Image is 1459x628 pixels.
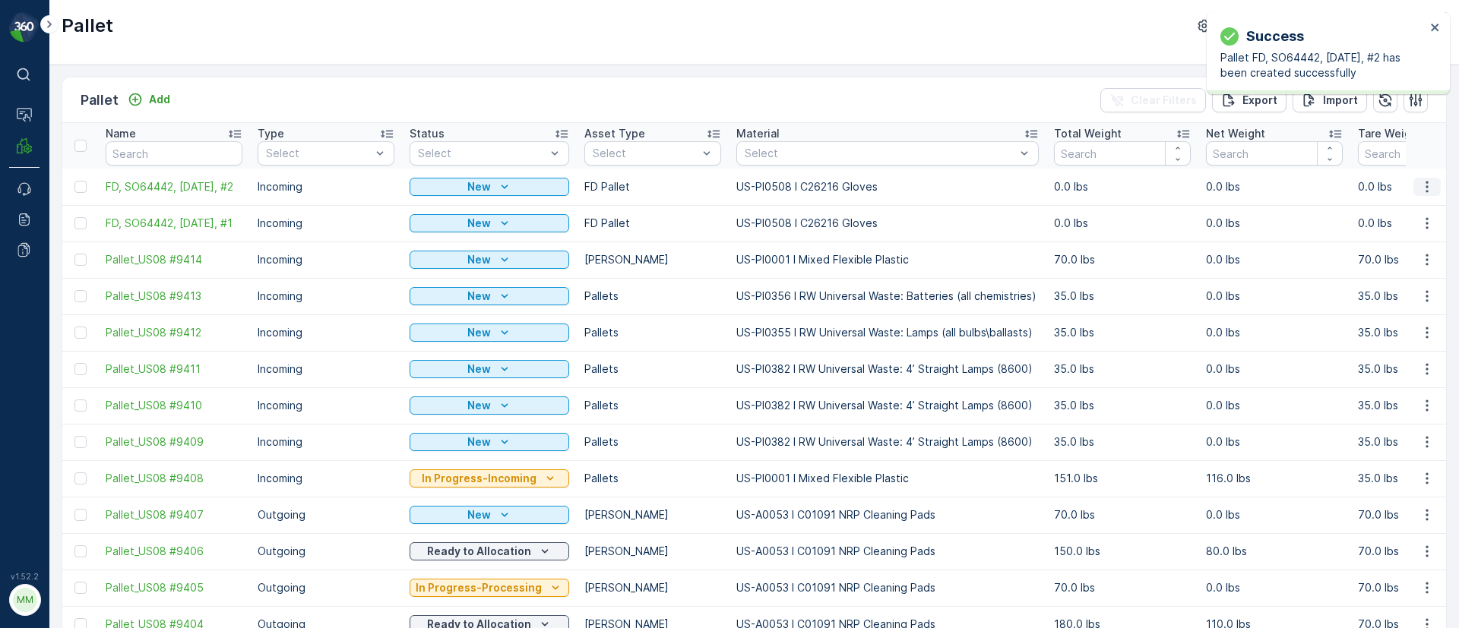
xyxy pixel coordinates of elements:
[410,251,569,269] button: New
[416,580,542,595] p: In Progress-Processing
[736,398,1039,413] p: US-PI0382 I RW Universal Waste: 4’ Straight Lamps (8600)
[1293,88,1367,112] button: Import
[258,471,394,486] p: Incoming
[467,361,491,377] p: New
[1220,50,1426,80] p: Pallet FD, SO64442, [DATE], #2 has been created successfully
[9,572,40,581] span: v 1.52.2
[1206,507,1343,522] p: 0.0 lbs
[410,126,445,141] p: Status
[410,360,569,378] button: New
[1206,580,1343,595] p: 0.0 lbs
[258,289,394,304] p: Incoming
[427,544,531,559] p: Ready to Allocation
[106,216,242,231] span: FD, SO64442, [DATE], #1
[410,214,569,232] button: New
[13,588,37,612] div: MM
[584,580,721,595] p: [PERSON_NAME]
[467,216,491,231] p: New
[74,472,87,484] div: Toggle Row Selected
[584,126,645,141] p: Asset Type
[62,14,113,38] p: Pallet
[467,507,491,522] p: New
[74,181,87,193] div: Toggle Row Selected
[584,179,721,194] p: FD Pallet
[1206,361,1343,377] p: 0.0 lbs
[9,12,40,43] img: logo
[736,216,1039,231] p: US-PI0508 I C26216 Gloves
[106,126,136,141] p: Name
[410,323,569,342] button: New
[9,584,40,616] button: MM
[122,90,176,109] button: Add
[106,252,242,267] span: Pallet_US08 #9414
[1212,88,1287,112] button: Export
[1054,471,1191,486] p: 151.0 lbs
[106,179,242,194] a: FD, SO64442, 10/13/25, #2
[410,287,569,305] button: New
[736,126,780,141] p: Material
[1054,361,1191,377] p: 35.0 lbs
[745,146,1015,161] p: Select
[418,146,546,161] p: Select
[584,434,721,450] p: Pallets
[258,126,284,141] p: Type
[1054,580,1191,595] p: 70.0 lbs
[74,363,87,375] div: Toggle Row Selected
[410,542,569,560] button: Ready to Allocation
[467,434,491,450] p: New
[106,398,242,413] span: Pallet_US08 #9410
[74,254,87,266] div: Toggle Row Selected
[410,433,569,451] button: New
[106,325,242,340] a: Pallet_US08 #9412
[1206,179,1343,194] p: 0.0 lbs
[258,325,394,340] p: Incoming
[584,544,721,559] p: [PERSON_NAME]
[74,436,87,448] div: Toggle Row Selected
[1054,216,1191,231] p: 0.0 lbs
[736,179,1039,194] p: US-PI0508 I C26216 Gloves
[106,471,242,486] a: Pallet_US08 #9408
[258,507,394,522] p: Outgoing
[736,507,1039,522] p: US-A0053 I C01091 NRP Cleaning Pads
[1242,93,1277,108] p: Export
[258,544,394,559] p: Outgoing
[584,507,721,522] p: [PERSON_NAME]
[258,434,394,450] p: Incoming
[1054,252,1191,267] p: 70.0 lbs
[74,582,87,594] div: Toggle Row Selected
[106,544,242,559] a: Pallet_US08 #9406
[1206,126,1265,141] p: Net Weight
[1054,289,1191,304] p: 35.0 lbs
[258,179,394,194] p: Incoming
[106,216,242,231] a: FD, SO64442, 10/13/25, #1
[736,361,1039,377] p: US-PI0382 I RW Universal Waste: 4’ Straight Lamps (8600)
[106,289,242,304] a: Pallet_US08 #9413
[106,580,242,595] a: Pallet_US08 #9405
[467,398,491,413] p: New
[258,216,394,231] p: Incoming
[74,290,87,302] div: Toggle Row Selected
[258,398,394,413] p: Incoming
[1100,88,1206,112] button: Clear Filters
[1206,141,1343,166] input: Search
[736,289,1039,304] p: US-PI0356 I RW Universal Waste: Batteries (all chemistries)
[1206,252,1343,267] p: 0.0 lbs
[584,216,721,231] p: FD Pallet
[1246,26,1304,47] p: Success
[1206,398,1343,413] p: 0.0 lbs
[1206,216,1343,231] p: 0.0 lbs
[74,399,87,412] div: Toggle Row Selected
[736,325,1039,340] p: US-PI0355 I RW Universal Waste: Lamps (all bulbs\ballasts)
[1054,141,1191,166] input: Search
[1206,471,1343,486] p: 116.0 lbs
[584,471,721,486] p: Pallets
[106,179,242,194] span: FD, SO64442, [DATE], #2
[1358,126,1422,141] p: Tare Weight
[1054,544,1191,559] p: 150.0 lbs
[106,434,242,450] a: Pallet_US08 #9409
[1054,325,1191,340] p: 35.0 lbs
